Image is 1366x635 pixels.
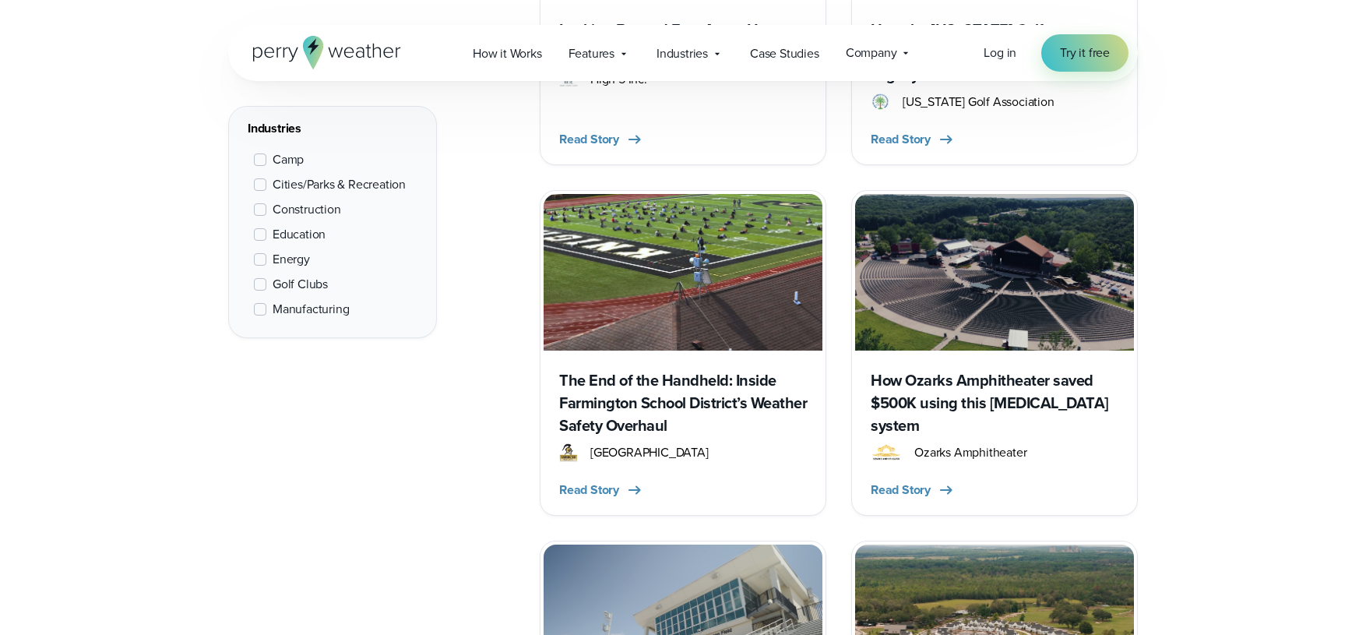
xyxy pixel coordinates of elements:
[871,130,931,149] span: Read Story
[273,300,349,319] span: Manufacturing
[590,443,709,462] span: [GEOGRAPHIC_DATA]
[914,443,1026,462] span: Ozarks Amphitheater
[657,44,708,63] span: Industries
[559,19,807,64] h3: Looking Beyond Free Apps: How High 5 Inc. Found Peace of Mind
[559,130,644,149] button: Read Story
[984,44,1016,62] a: Log in
[569,44,614,63] span: Features
[273,200,341,219] span: Construction
[903,93,1054,111] span: [US_STATE] Golf Association
[559,130,619,149] span: Read Story
[846,44,897,62] span: Company
[1041,34,1128,72] a: Try it free
[273,250,310,269] span: Energy
[737,37,833,69] a: Case Studies
[871,19,1118,86] h3: How the [US_STATE] Golf Association Protects a 95-Year Legacy from Carolina Storms
[1060,44,1110,62] span: Try it free
[273,225,326,244] span: Education
[248,119,417,138] div: Industries
[273,175,406,194] span: Cities/Parks & Recreation
[273,150,304,169] span: Camp
[473,44,542,63] span: How it Works
[559,481,619,499] span: Read Story
[559,369,807,437] h3: The End of the Handheld: Inside Farmington School District’s Weather Safety Overhaul
[750,44,819,63] span: Case Studies
[559,481,644,499] button: Read Story
[871,481,956,499] button: Read Story
[540,190,826,516] a: Perry Weather monitoring The End of the Handheld: Inside Farmington School District’s Weather Saf...
[559,443,578,462] img: Farmington R7
[871,93,890,111] img: SCGA
[871,481,931,499] span: Read Story
[871,130,956,149] button: Read Story
[871,443,902,462] img: Ozarks Amphitehater Logo
[851,190,1138,516] a: How Ozarks Amphitheater saved $500K using this [MEDICAL_DATA] system Ozarks Amphitehater Logo Oza...
[273,275,328,294] span: Golf Clubs
[871,369,1118,437] h3: How Ozarks Amphitheater saved $500K using this [MEDICAL_DATA] system
[459,37,555,69] a: How it Works
[544,194,822,351] img: Perry Weather monitoring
